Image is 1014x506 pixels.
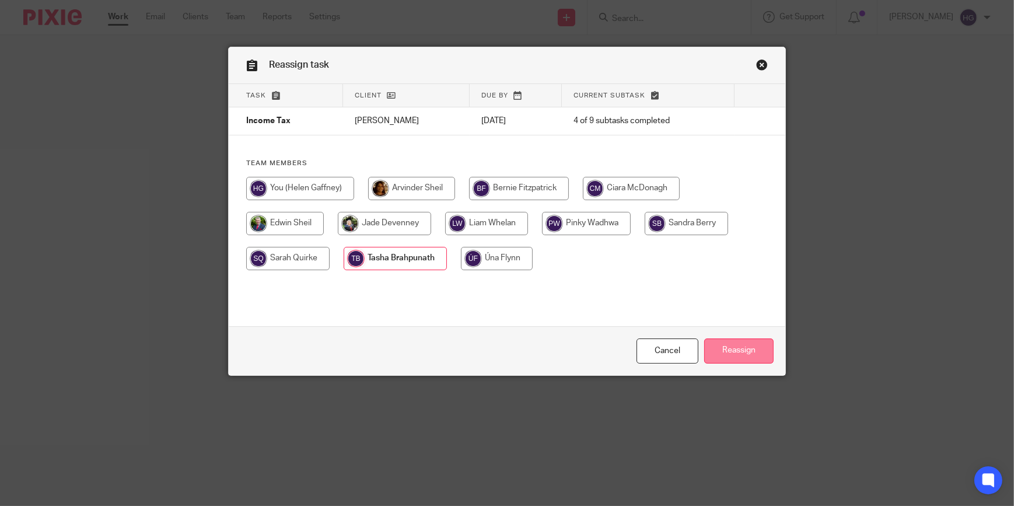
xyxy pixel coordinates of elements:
[481,115,551,127] p: [DATE]
[704,339,774,364] input: Reassign
[246,92,266,99] span: Task
[756,59,768,75] a: Close this dialog window
[355,92,382,99] span: Client
[481,92,508,99] span: Due by
[637,339,698,364] a: Close this dialog window
[246,117,291,125] span: Income Tax
[246,159,768,168] h4: Team members
[355,115,457,127] p: [PERSON_NAME]
[574,92,645,99] span: Current subtask
[562,107,735,135] td: 4 of 9 subtasks completed
[269,60,329,69] span: Reassign task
